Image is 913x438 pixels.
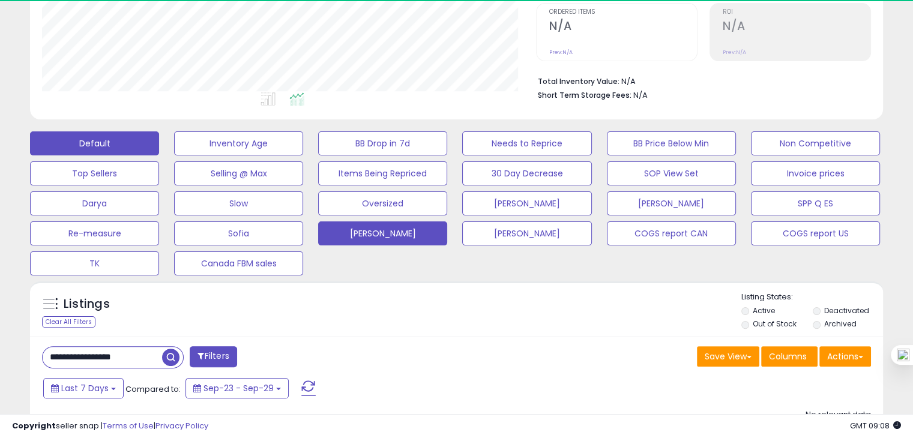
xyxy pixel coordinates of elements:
button: Canada FBM sales [174,251,303,275]
button: Save View [697,346,759,367]
button: Invoice prices [751,161,880,185]
button: SPP Q ES [751,191,880,215]
button: BB Drop in 7d [318,131,447,155]
span: ROI [723,9,870,16]
button: TK [30,251,159,275]
span: N/A [633,89,648,101]
button: Slow [174,191,303,215]
button: Sep-23 - Sep-29 [185,378,289,398]
strong: Copyright [12,420,56,431]
label: Archived [824,319,856,329]
button: Actions [819,346,871,367]
button: [PERSON_NAME] [462,191,591,215]
span: Last 7 Days [61,382,109,394]
small: Prev: N/A [549,49,573,56]
h2: N/A [723,19,870,35]
label: Out of Stock [753,319,797,329]
span: Sep-23 - Sep-29 [203,382,274,394]
button: Columns [761,346,818,367]
h5: Listings [64,296,110,313]
li: N/A [538,73,862,88]
button: COGS report CAN [607,221,736,245]
button: SOP View Set [607,161,736,185]
a: Terms of Use [103,420,154,431]
button: COGS report US [751,221,880,245]
div: seller snap | | [12,421,208,432]
p: Listing States: [741,292,883,303]
span: Ordered Items [549,9,697,16]
div: Clear All Filters [42,316,95,328]
button: Inventory Age [174,131,303,155]
button: 30 Day Decrease [462,161,591,185]
h2: N/A [549,19,697,35]
button: Default [30,131,159,155]
button: Oversized [318,191,447,215]
button: BB Price Below Min [607,131,736,155]
button: [PERSON_NAME] [462,221,591,245]
span: Columns [769,350,807,362]
button: Last 7 Days [43,378,124,398]
div: No relevant data [806,409,871,421]
button: Filters [190,346,237,367]
button: Sofia [174,221,303,245]
button: Top Sellers [30,161,159,185]
button: Items Being Repriced [318,161,447,185]
label: Active [753,305,775,316]
label: Deactivated [824,305,869,316]
button: [PERSON_NAME] [607,191,736,215]
button: Darya [30,191,159,215]
b: Short Term Storage Fees: [538,90,631,100]
button: Selling @ Max [174,161,303,185]
span: Compared to: [125,383,181,395]
button: Re-measure [30,221,159,245]
button: Non Competitive [751,131,880,155]
small: Prev: N/A [723,49,746,56]
a: Privacy Policy [155,420,208,431]
b: Total Inventory Value: [538,76,619,86]
img: one_i.png [897,349,909,361]
span: 2025-10-7 09:08 GMT [850,420,901,431]
button: [PERSON_NAME] [318,221,447,245]
button: Needs to Reprice [462,131,591,155]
